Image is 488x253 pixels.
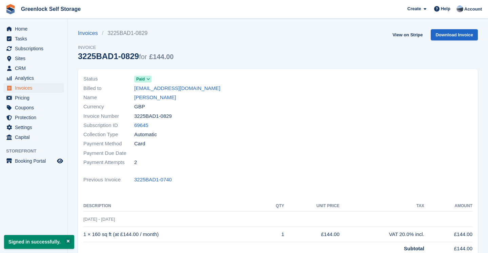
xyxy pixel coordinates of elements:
a: menu [3,64,64,73]
a: Greenlock Self Storage [18,3,83,15]
span: [DATE] - [DATE] [83,217,115,222]
td: £144.00 [424,227,472,242]
span: Previous Invoice [83,176,134,184]
img: Jamie Hamilton [456,5,463,12]
td: £144.00 [284,227,340,242]
a: Paid [134,75,151,83]
span: Name [83,94,134,102]
span: Payment Due Date [83,149,134,157]
a: View on Stripe [390,29,425,40]
a: menu [3,83,64,93]
a: Preview store [56,157,64,165]
span: Home [15,24,56,34]
a: 3225BAD1-0740 [134,176,172,184]
a: menu [3,113,64,122]
span: Create [407,5,421,12]
span: Booking Portal [15,156,56,166]
span: Subscription ID [83,122,134,129]
a: 69645 [134,122,148,129]
span: Payment Attempts [83,159,134,166]
a: menu [3,103,64,112]
span: Card [134,140,145,148]
strong: Subtotal [404,246,424,251]
a: menu [3,44,64,53]
a: [PERSON_NAME] [134,94,176,102]
th: QTY [264,201,284,212]
span: 3225BAD1-0829 [134,112,172,120]
span: Invoice Number [83,112,134,120]
span: Collection Type [83,131,134,139]
a: menu [3,123,64,132]
span: for [139,53,147,60]
a: menu [3,24,64,34]
span: Coupons [15,103,56,112]
th: Description [83,201,264,212]
a: menu [3,132,64,142]
span: Protection [15,113,56,122]
a: menu [3,54,64,63]
td: £144.00 [424,242,472,252]
span: Storefront [6,148,67,155]
span: Payment Method [83,140,134,148]
span: Invoice [78,44,174,51]
a: menu [3,156,64,166]
span: Tasks [15,34,56,43]
nav: breadcrumbs [78,29,174,37]
a: menu [3,34,64,43]
span: Automatic [134,131,157,139]
th: Tax [340,201,424,212]
div: VAT 20.0% incl. [340,231,424,238]
span: £144.00 [149,53,174,60]
span: Settings [15,123,56,132]
a: menu [3,93,64,103]
span: Billed to [83,85,134,92]
span: Paid [136,76,145,82]
span: CRM [15,64,56,73]
th: Amount [424,201,472,212]
p: Signed in successfully. [4,235,74,249]
a: Invoices [78,29,102,37]
span: Capital [15,132,56,142]
span: Pricing [15,93,56,103]
span: 2 [134,159,137,166]
span: Sites [15,54,56,63]
td: 1 × 160 sq ft (at £144.00 / month) [83,227,264,242]
a: menu [3,73,64,83]
span: Account [464,6,482,13]
span: Subscriptions [15,44,56,53]
span: Analytics [15,73,56,83]
a: Download Invoice [431,29,478,40]
img: stora-icon-8386f47178a22dfd0bd8f6a31ec36ba5ce8667c1dd55bd0f319d3a0aa187defe.svg [5,4,16,14]
span: Help [441,5,450,12]
div: 3225BAD1-0829 [78,52,174,61]
span: Invoices [15,83,56,93]
span: Currency [83,103,134,111]
span: Status [83,75,134,83]
a: [EMAIL_ADDRESS][DOMAIN_NAME] [134,85,220,92]
td: 1 [264,227,284,242]
span: GBP [134,103,145,111]
th: Unit Price [284,201,340,212]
